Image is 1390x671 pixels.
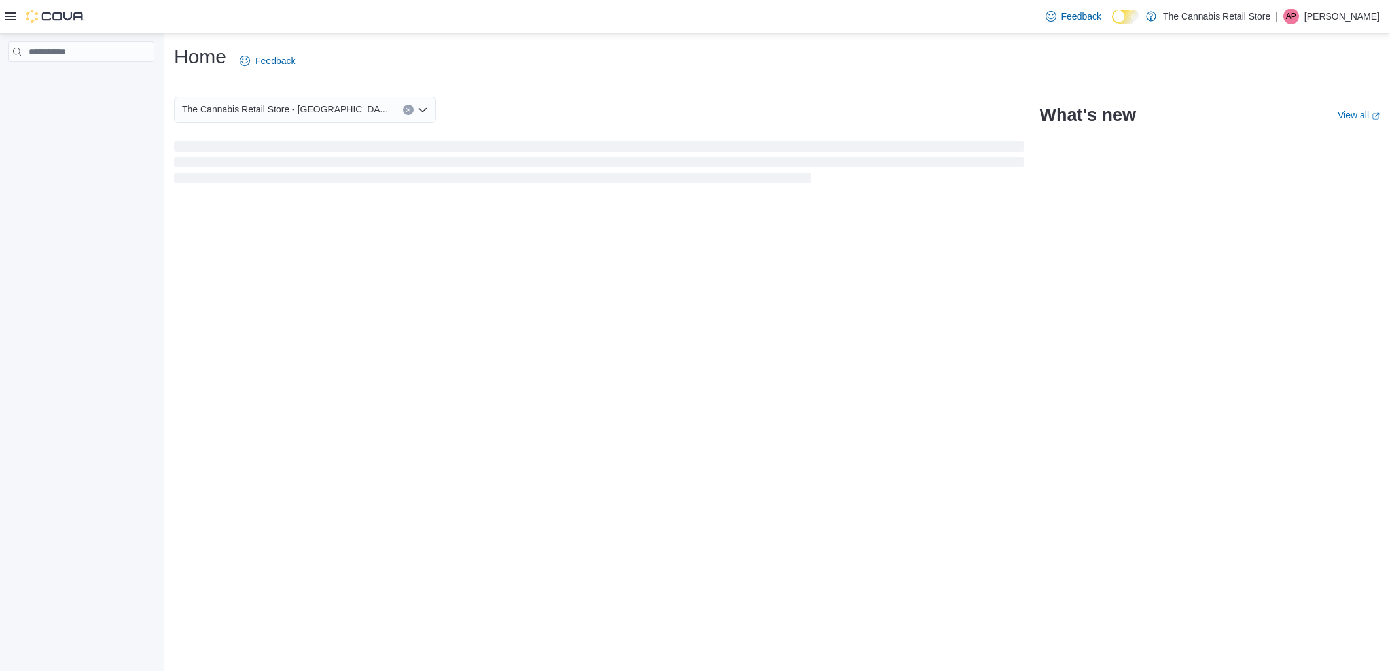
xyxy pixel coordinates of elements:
[1304,9,1380,24] p: [PERSON_NAME]
[1040,105,1136,126] h2: What's new
[1041,3,1107,29] a: Feedback
[1061,10,1101,23] span: Feedback
[1338,110,1380,120] a: View allExternal link
[174,44,226,70] h1: Home
[1275,9,1278,24] p: |
[1283,9,1299,24] div: Amber Potvin
[1372,112,1380,120] svg: External link
[174,144,1024,186] span: Loading
[26,10,85,23] img: Cova
[255,54,295,67] span: Feedback
[8,65,154,96] nav: Complex example
[234,48,300,74] a: Feedback
[1163,9,1270,24] p: The Cannabis Retail Store
[1112,10,1139,24] input: Dark Mode
[182,101,390,117] span: The Cannabis Retail Store - [GEOGRAPHIC_DATA]
[418,105,428,115] button: Open list of options
[1286,9,1296,24] span: AP
[403,105,414,115] button: Clear input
